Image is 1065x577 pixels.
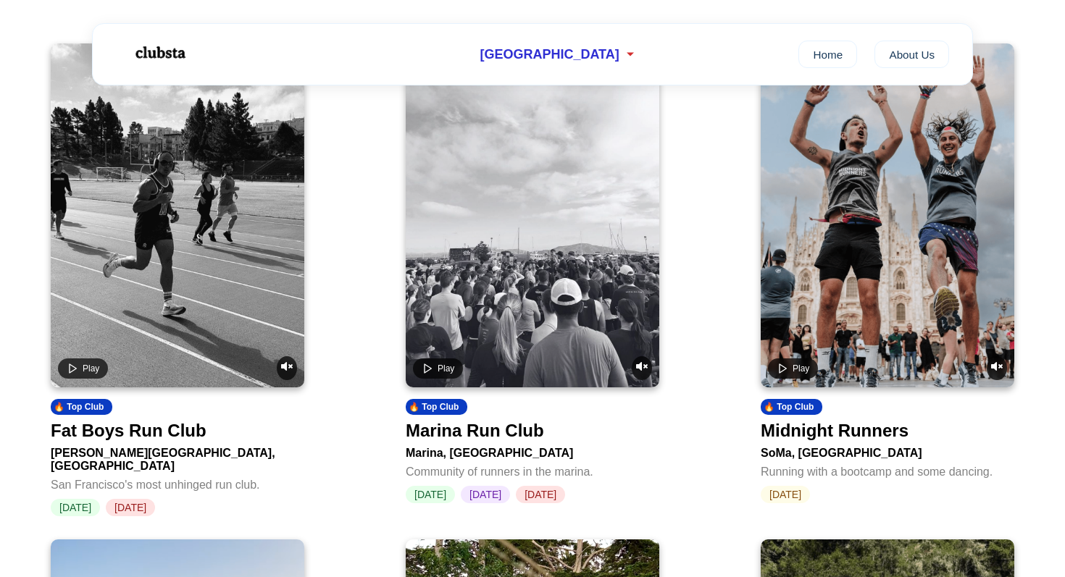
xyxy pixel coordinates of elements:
div: 🔥 Top Club [406,399,467,415]
div: SoMa, [GEOGRAPHIC_DATA] [761,441,1014,460]
div: Marina, [GEOGRAPHIC_DATA] [406,441,659,460]
button: Unmute video [987,356,1007,380]
button: Unmute video [632,356,652,380]
a: Play videoUnmute video🔥 Top ClubMarina Run ClubMarina, [GEOGRAPHIC_DATA]Community of runners in t... [406,43,659,503]
div: Midnight Runners [761,421,909,441]
span: Play [793,363,809,374]
div: Community of runners in the marina. [406,460,659,479]
div: Fat Boys Run Club [51,421,206,441]
div: Marina Run Club [406,421,544,441]
a: Play videoUnmute video🔥 Top ClubFat Boys Run Club[PERSON_NAME][GEOGRAPHIC_DATA], [GEOGRAPHIC_DATA... [51,43,304,516]
button: Play video [768,358,818,379]
button: Play video [413,358,463,379]
div: 🔥 Top Club [761,399,822,415]
a: Home [798,41,857,68]
div: [PERSON_NAME][GEOGRAPHIC_DATA], [GEOGRAPHIC_DATA] [51,441,304,473]
a: About Us [874,41,949,68]
span: [DATE] [461,486,510,503]
a: Play videoUnmute video🔥 Top ClubMidnight RunnersSoMa, [GEOGRAPHIC_DATA]Running with a bootcamp an... [761,43,1014,503]
span: [DATE] [106,499,155,516]
div: Running with a bootcamp and some dancing. [761,460,1014,479]
span: [DATE] [51,499,100,516]
span: [DATE] [516,486,565,503]
button: Play video [58,358,108,379]
span: [GEOGRAPHIC_DATA] [480,47,619,62]
img: Logo [116,35,203,71]
span: Play [438,363,454,374]
span: Play [83,363,99,374]
div: San Francisco's most unhinged run club. [51,473,304,492]
span: [DATE] [406,486,455,503]
div: 🔥 Top Club [51,399,112,415]
button: Unmute video [277,356,297,380]
span: [DATE] [761,486,810,503]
